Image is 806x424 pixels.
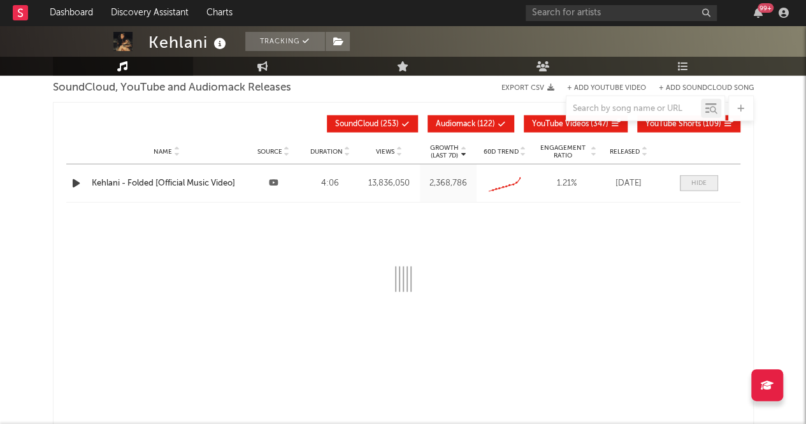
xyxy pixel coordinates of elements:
div: + Add YouTube Video [554,85,646,92]
span: ( 253 ) [335,121,399,128]
p: (Last 7d) [430,152,459,159]
span: ( 122 ) [436,121,495,128]
span: 60D Trend [484,148,519,156]
button: Export CSV [501,84,554,92]
span: Name [154,148,172,156]
button: YouTube Videos(347) [524,115,628,133]
div: 13,836,050 [361,177,417,190]
input: Search by song name or URL [566,104,701,114]
div: 2,368,786 [423,177,473,190]
span: ( 347 ) [532,121,608,128]
div: 1.21 % [536,177,597,190]
div: Kehlani [148,32,229,53]
input: Search for artists [526,5,717,21]
span: YouTube Shorts [645,121,701,128]
p: Growth [430,144,459,152]
span: YouTube Videos [532,121,589,128]
button: 99+ [754,8,763,18]
div: 99 + [758,3,774,13]
span: Audiomack [436,121,475,128]
span: ( 109 ) [645,121,721,128]
a: Kehlani - Folded [Official Music Video] [92,177,242,190]
button: + Add YouTube Video [567,85,646,92]
span: SoundCloud [335,121,378,128]
span: Source [257,148,282,156]
span: Views [376,148,394,156]
button: YouTube Shorts(109) [637,115,740,133]
span: Duration [310,148,342,156]
span: Engagement Ratio [536,144,589,159]
button: + Add SoundCloud Song [659,85,754,92]
button: Audiomack(122) [428,115,514,133]
button: + Add SoundCloud Song [646,85,754,92]
div: 4:06 [305,177,356,190]
span: SoundCloud, YouTube and Audiomack Releases [53,80,291,96]
span: Released [610,148,640,156]
button: SoundCloud(253) [327,115,418,133]
div: [DATE] [603,177,654,190]
button: Tracking [245,32,325,51]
